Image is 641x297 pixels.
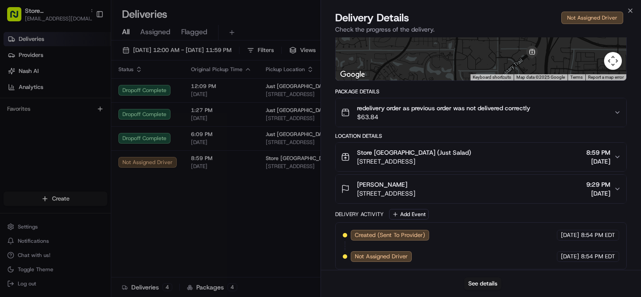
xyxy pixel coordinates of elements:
span: Created (Sent To Provider) [355,231,425,239]
div: Package Details [335,88,627,95]
span: Pylon [89,151,108,157]
button: Store [GEOGRAPHIC_DATA] (Just Salad)[STREET_ADDRESS]8:59 PM[DATE] [336,143,626,171]
span: [DATE] [561,253,579,261]
span: 8:59 PM [586,148,610,157]
span: redelivery order as previous order was not delivered correctly [357,104,530,112]
button: Start new chat [151,88,162,98]
span: $63.84 [357,112,530,121]
a: Report a map error [588,75,624,80]
span: [STREET_ADDRESS] [357,157,471,166]
span: Store [GEOGRAPHIC_DATA] (Just Salad) [357,148,471,157]
button: Map camera controls [604,52,622,70]
button: redelivery order as previous order was not delivered correctly$63.84 [336,98,626,127]
img: Google [338,69,367,80]
div: 💻 [75,130,82,137]
div: 📗 [9,130,16,137]
span: Knowledge Base [18,129,68,138]
button: Keyboard shortcuts [473,74,511,80]
div: We're available if you need us! [30,94,113,101]
span: 9:29 PM [586,180,610,189]
input: Clear [23,57,147,67]
span: 8:54 PM EDT [581,231,615,239]
span: [PERSON_NAME] [357,180,407,189]
img: 1736555255976-a54dd68f-1ca7-489b-9aae-adbdc363a1c4 [9,85,25,101]
a: 💻API Documentation [72,125,146,141]
span: Not Assigned Driver [355,253,408,261]
a: 📗Knowledge Base [5,125,72,141]
a: Open this area in Google Maps (opens a new window) [338,69,367,80]
img: Nash [9,9,27,27]
button: Add Event [389,209,429,220]
div: Delivery Activity [335,211,384,218]
span: 8:54 PM EDT [581,253,615,261]
span: [DATE] [586,189,610,198]
p: Welcome 👋 [9,36,162,50]
span: [DATE] [561,231,579,239]
button: [PERSON_NAME][STREET_ADDRESS]9:29 PM[DATE] [336,175,626,203]
span: Delivery Details [335,11,409,25]
button: See details [464,277,501,290]
div: Start new chat [30,85,146,94]
span: Map data ©2025 Google [516,75,565,80]
span: [STREET_ADDRESS] [357,189,415,198]
a: Terms [570,75,583,80]
a: Powered byPylon [63,150,108,157]
span: [DATE] [586,157,610,166]
div: Location Details [335,132,627,140]
span: API Documentation [84,129,143,138]
p: Check the progress of the delivery. [335,25,627,34]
